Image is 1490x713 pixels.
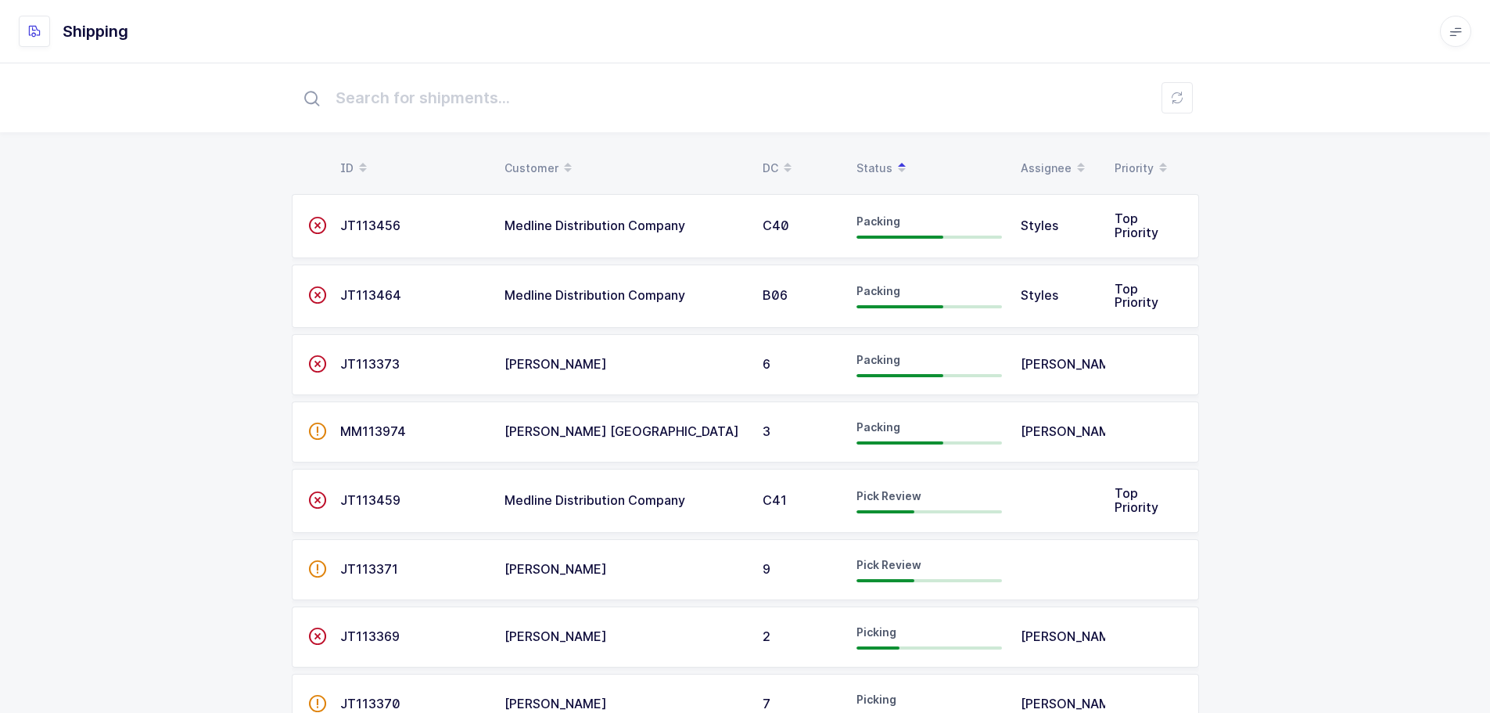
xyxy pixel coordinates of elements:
span: [PERSON_NAME] [504,628,607,644]
span:  [308,696,327,711]
span:  [308,561,327,577]
span: C41 [763,492,787,508]
span: Medline Distribution Company [504,287,685,303]
span: [PERSON_NAME] [GEOGRAPHIC_DATA] [504,423,739,439]
span: Packing [856,214,900,228]
span: [PERSON_NAME] [1021,628,1123,644]
span:  [308,287,327,303]
div: Assignee [1021,155,1096,182]
span:  [308,423,327,439]
span:  [308,218,327,233]
span: Medline Distribution Company [504,218,685,233]
span:  [308,356,327,372]
input: Search for shipments... [292,73,1199,123]
span: Styles [1021,287,1058,303]
span: [PERSON_NAME] [1021,696,1123,711]
span: Packing [856,284,900,297]
span: MM113974 [340,423,406,439]
span: Top Priority [1115,485,1158,515]
span: [PERSON_NAME] [504,561,607,577]
span: JT113369 [340,628,400,644]
h1: Shipping [63,19,128,44]
span: [PERSON_NAME] [504,356,607,372]
span: B06 [763,287,788,303]
span: Pick Review [856,489,921,502]
span: C40 [763,218,789,233]
span: Styles [1021,218,1058,233]
span: JT113371 [340,561,398,577]
span: Pick Review [856,558,921,571]
span: 3 [763,423,770,439]
span: Top Priority [1115,211,1158,240]
span:  [308,628,327,644]
span: [PERSON_NAME] [1021,356,1123,372]
span: Picking [856,625,896,639]
span: JT113464 [340,287,401,303]
div: Status [856,155,1002,182]
span: 2 [763,628,770,644]
span: 7 [763,696,770,711]
span:  [308,492,327,508]
span: 6 [763,356,770,372]
div: Customer [504,155,744,182]
div: ID [340,155,486,182]
span: Medline Distribution Company [504,492,685,508]
span: [PERSON_NAME] [1021,423,1123,439]
span: JT113456 [340,218,400,233]
span: Picking [856,693,896,706]
div: Priority [1115,155,1190,182]
span: Packing [856,353,900,366]
div: DC [763,155,838,182]
span: JT113370 [340,696,400,711]
span: JT113373 [340,356,400,372]
span: JT113459 [340,492,400,508]
span: Top Priority [1115,281,1158,311]
span: Packing [856,420,900,434]
span: [PERSON_NAME] [504,696,607,711]
span: 9 [763,561,770,577]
